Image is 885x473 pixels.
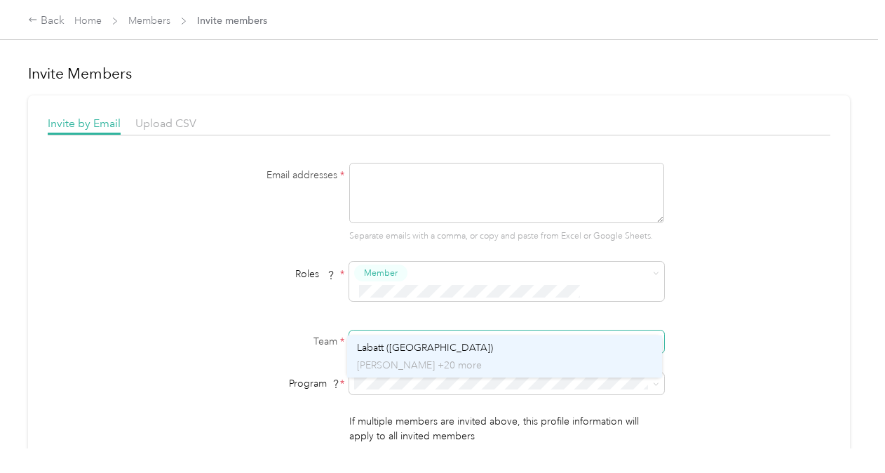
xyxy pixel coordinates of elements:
[28,64,850,84] h1: Invite Members
[290,263,340,285] span: Roles
[74,15,102,27] a: Home
[349,230,664,243] p: Separate emails with a comma, or copy and paste from Excel or Google Sheets.
[357,358,652,373] p: [PERSON_NAME] +20 more
[197,13,267,28] span: Invite members
[169,376,344,391] div: Program
[357,342,493,354] span: Labatt ([GEOGRAPHIC_DATA])
[349,414,664,444] p: If multiple members are invited above, this profile information will apply to all invited members
[135,116,196,130] span: Upload CSV
[806,394,885,473] iframe: Everlance-gr Chat Button Frame
[169,334,344,349] label: Team
[28,13,65,29] div: Back
[128,15,170,27] a: Members
[364,267,398,279] span: Member
[48,116,121,130] span: Invite by Email
[354,265,407,282] button: Member
[169,168,344,182] label: Email addresses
